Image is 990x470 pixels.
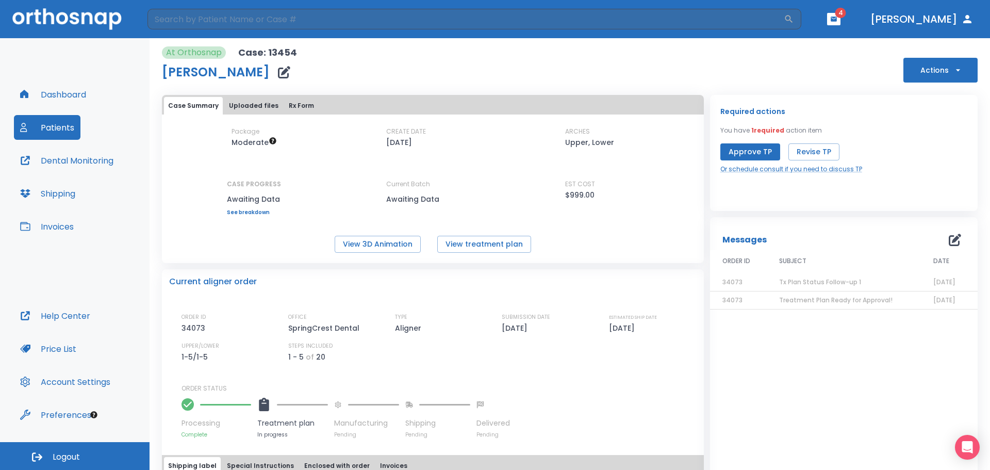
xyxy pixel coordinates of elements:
[835,8,846,18] span: 4
[181,384,697,393] p: ORDER STATUS
[788,143,839,160] button: Revise TP
[14,82,92,107] button: Dashboard
[903,58,978,83] button: Actions
[169,275,257,288] p: Current aligner order
[164,97,223,115] button: Case Summary
[933,296,955,304] span: [DATE]
[866,10,978,28] button: [PERSON_NAME]
[288,322,363,334] p: SpringCrest Dental
[933,256,949,266] span: DATE
[502,322,531,334] p: [DATE]
[227,209,281,216] a: See breakdown
[565,127,590,136] p: ARCHES
[162,66,270,78] h1: [PERSON_NAME]
[955,435,980,460] div: Open Intercom Messenger
[405,431,470,439] p: Pending
[386,193,479,205] p: Awaiting Data
[166,46,222,59] p: At Orthosnap
[14,181,81,206] button: Shipping
[181,418,251,429] p: Processing
[609,322,638,334] p: [DATE]
[232,127,259,136] p: Package
[164,97,702,115] div: tabs
[720,105,785,118] p: Required actions
[288,351,304,363] p: 1 - 5
[722,278,742,286] span: 34073
[288,342,333,351] p: STEPS INCLUDED
[147,9,784,29] input: Search by Patient Name or Case #
[14,148,120,173] button: Dental Monitoring
[53,451,80,463] span: Logout
[238,46,297,59] p: Case: 13454
[720,126,822,135] p: You have action item
[227,193,281,205] p: Awaiting Data
[502,313,550,322] p: SUBMISSION DATE
[227,180,281,189] p: CASE PROGRESS
[565,180,595,189] p: EST COST
[565,189,595,201] p: $999.00
[181,342,219,351] p: UPPER/LOWER
[335,236,421,253] button: View 3D Animation
[334,431,399,439] p: Pending
[565,136,614,149] p: Upper, Lower
[476,418,510,429] p: Delivered
[476,431,510,439] p: Pending
[751,126,784,135] span: 1 required
[257,431,328,439] p: In progress
[395,313,407,322] p: TYPE
[722,296,742,304] span: 34073
[285,97,318,115] button: Rx Form
[225,97,283,115] button: Uploaded files
[933,278,955,286] span: [DATE]
[386,180,479,189] p: Current Batch
[181,322,209,334] p: 34073
[779,278,861,286] span: Tx Plan Status Follow-up 1
[722,256,750,266] span: ORDER ID
[14,369,117,394] button: Account Settings
[720,165,862,174] a: Or schedule consult if you need to discuss TP
[386,136,412,149] p: [DATE]
[12,8,122,29] img: Orthosnap
[14,402,97,427] button: Preferences
[14,303,96,328] button: Help Center
[386,127,426,136] p: CREATE DATE
[779,256,806,266] span: SUBJECT
[232,137,277,148] span: Up to 20 Steps (40 aligners)
[306,351,314,363] p: of
[181,431,251,439] p: Complete
[14,214,80,239] button: Invoices
[316,351,325,363] p: 20
[257,418,328,429] p: Treatment plan
[722,234,767,246] p: Messages
[14,336,82,361] button: Price List
[334,418,399,429] p: Manufacturing
[395,322,425,334] p: Aligner
[720,143,780,160] button: Approve TP
[14,115,80,140] button: Patients
[288,313,307,322] p: OFFICE
[779,296,893,304] span: Treatment Plan Ready for Approval!
[437,236,531,253] button: View treatment plan
[609,313,657,322] p: ESTIMATED SHIP DATE
[181,313,206,322] p: ORDER ID
[181,351,211,363] p: 1-5/1-5
[405,418,470,429] p: Shipping
[89,410,98,419] div: Tooltip anchor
